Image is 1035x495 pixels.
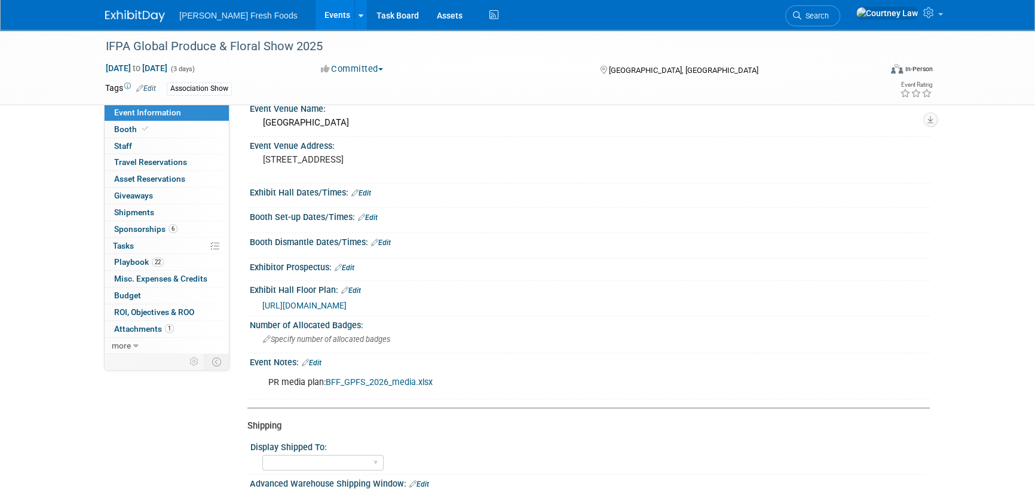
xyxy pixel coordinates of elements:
[250,208,930,224] div: Booth Set-up Dates/Times:
[341,286,361,295] a: Edit
[105,154,229,170] a: Travel Reservations
[105,271,229,287] a: Misc. Expenses & Credits
[136,84,156,93] a: Edit
[105,171,229,187] a: Asset Reservations
[105,105,229,121] a: Event Information
[263,154,520,165] pre: [STREET_ADDRESS]
[250,281,930,297] div: Exhibit Hall Floor Plan:
[105,188,229,204] a: Giveaways
[114,108,181,117] span: Event Information
[105,304,229,320] a: ROI, Objectives & ROO
[263,335,390,344] span: Specify number of allocated badges
[105,238,229,254] a: Tasks
[785,5,840,26] a: Search
[105,254,229,270] a: Playbook22
[112,341,131,350] span: more
[351,189,371,197] a: Edit
[250,100,930,115] div: Event Venue Name:
[114,291,141,300] span: Budget
[114,141,132,151] span: Staff
[317,63,388,75] button: Committed
[105,82,156,96] td: Tags
[105,10,165,22] img: ExhibitDay
[262,301,347,310] a: [URL][DOMAIN_NAME]
[371,239,391,247] a: Edit
[167,82,232,95] div: Association Show
[113,241,134,250] span: Tasks
[114,124,151,134] span: Booth
[250,316,930,331] div: Number of Allocated Badges:
[250,475,930,490] div: Advanced Warehouse Shipping Window:
[105,121,229,137] a: Booth
[900,82,932,88] div: Event Rating
[891,64,903,74] img: Format-Inperson.png
[608,66,758,75] span: [GEOGRAPHIC_DATA], [GEOGRAPHIC_DATA]
[114,257,164,267] span: Playbook
[105,221,229,237] a: Sponsorships6
[105,63,168,74] span: [DATE] [DATE]
[114,157,187,167] span: Travel Reservations
[114,307,194,317] span: ROI, Objectives & ROO
[260,371,798,395] div: PR media plan:
[247,420,921,432] div: Shipping
[105,321,229,337] a: Attachments1
[165,324,174,333] span: 1
[801,11,829,20] span: Search
[105,288,229,304] a: Budget
[105,204,229,221] a: Shipments
[205,354,229,369] td: Toggle Event Tabs
[105,138,229,154] a: Staff
[105,338,229,354] a: more
[302,359,321,367] a: Edit
[250,233,930,249] div: Booth Dismantle Dates/Times:
[335,264,354,272] a: Edit
[409,480,429,488] a: Edit
[114,174,185,184] span: Asset Reservations
[169,224,177,233] span: 6
[810,62,933,80] div: Event Format
[358,213,378,222] a: Edit
[250,353,930,369] div: Event Notes:
[856,7,918,20] img: Courtney Law
[131,63,142,73] span: to
[114,207,154,217] span: Shipments
[114,324,174,334] span: Attachments
[250,258,930,274] div: Exhibitor Prospectus:
[179,11,298,20] span: [PERSON_NAME] Fresh Foods
[184,354,205,369] td: Personalize Event Tab Strip
[259,114,921,132] div: [GEOGRAPHIC_DATA]
[142,126,148,132] i: Booth reservation complete
[102,36,862,57] div: IFPA Global Produce & Floral Show 2025
[326,377,433,387] a: BFF_GPFS_2026_media.xlsx
[114,191,153,200] span: Giveaways
[114,274,207,283] span: Misc. Expenses & Credits
[114,224,177,234] span: Sponsorships
[250,137,930,152] div: Event Venue Address:
[250,438,924,453] div: Display Shipped To:
[905,65,933,74] div: In-Person
[250,184,930,199] div: Exhibit Hall Dates/Times:
[152,258,164,267] span: 22
[170,65,195,73] span: (3 days)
